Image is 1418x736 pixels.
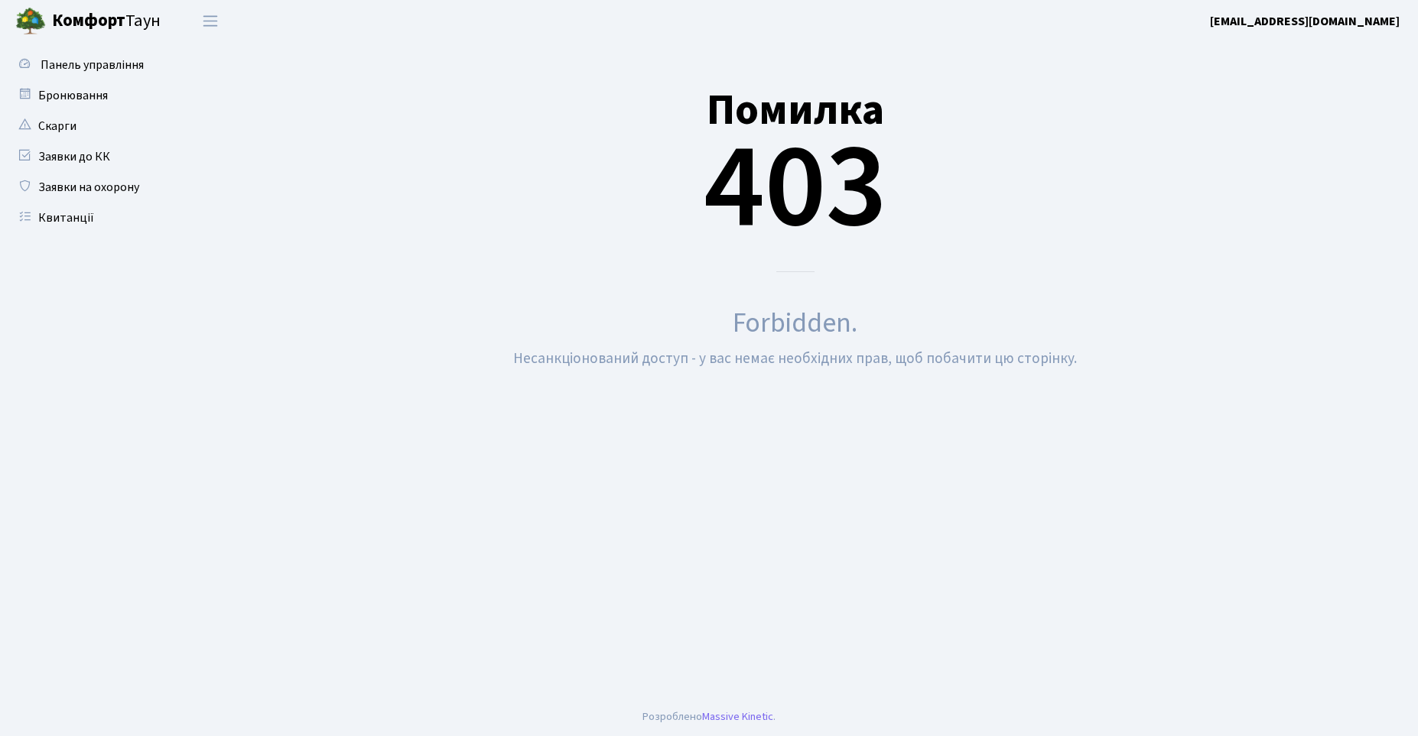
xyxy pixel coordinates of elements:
a: Бронювання [8,80,161,111]
a: Панель управління [8,50,161,80]
a: Квитанції [8,203,161,233]
a: Заявки до КК [8,141,161,172]
small: Несанкціонований доступ - у вас немає необхідних прав, щоб побачити цю сторінку. [513,348,1077,369]
div: Forbidden. [195,303,1395,344]
img: logo.png [15,6,46,37]
div: Розроблено . [642,708,776,725]
small: Помилка [707,80,884,141]
span: Панель управління [41,57,144,73]
b: [EMAIL_ADDRESS][DOMAIN_NAME] [1210,13,1400,30]
b: Комфорт [52,8,125,33]
a: Скарги [8,111,161,141]
div: 403 [195,48,1395,272]
a: Заявки на охорону [8,172,161,203]
button: Переключити навігацію [191,8,229,34]
a: [EMAIL_ADDRESS][DOMAIN_NAME] [1210,12,1400,31]
span: Таун [52,8,161,34]
a: Massive Kinetic [702,708,773,725]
